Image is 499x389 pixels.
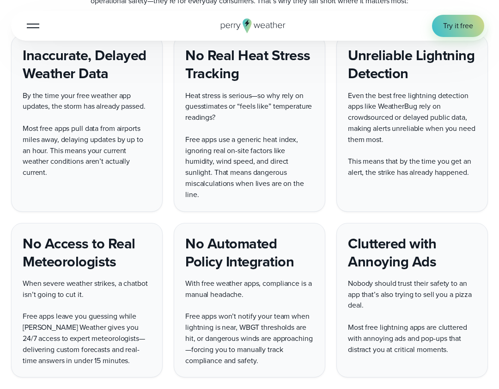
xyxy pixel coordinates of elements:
[23,278,148,300] span: When severe weather strikes, a chatbot isn’t going to cut it.
[348,278,476,311] p: Nobody should trust their safety to an app that’s also trying to sell you a pizza deal.
[185,90,314,123] p: Heat stress is serious—so why rely on guesstimates or “feels like” temperature readings?
[348,46,476,82] h4: Unreliable Lightning Detection
[185,134,314,200] p: Free apps use a generic heat index, ignoring real on-site factors like humidity, wind speed, and ...
[185,235,314,271] h4: No Automated Policy Integration
[348,156,471,178] span: This means that by the time you get an alert, the strike has already happened.
[185,311,314,366] p: Free apps won’t notify your team when lightning is near, WBGT thresholds are hit, or dangerous wi...
[23,235,151,271] h4: No Access to Real Meteorologists
[432,15,484,37] a: Try it free
[443,20,473,31] span: Try it free
[185,278,314,300] p: With free weather apps, compliance is a manual headache.
[23,46,151,82] h4: Inaccurate, Delayed Weather Data
[185,46,314,82] h4: No Real Heat Stress Tracking
[23,311,145,365] span: Free apps leave you guessing while [PERSON_NAME] Weather gives you 24/7 access to expert meteorol...
[348,322,476,355] p: Most free lightning apps are cluttered with annoying ads and pop-ups that distract you at critica...
[23,90,146,112] span: By the time your free weather app updates, the storm has already passed.
[23,123,143,178] span: Most free apps pull data from airports miles away, delaying updates by up to an hour. This means ...
[348,90,475,145] span: Even the best free lightning detection apps like WeatherBug rely on crowdsourced or delayed publi...
[348,235,476,271] h4: Cluttered with Annoying Ads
